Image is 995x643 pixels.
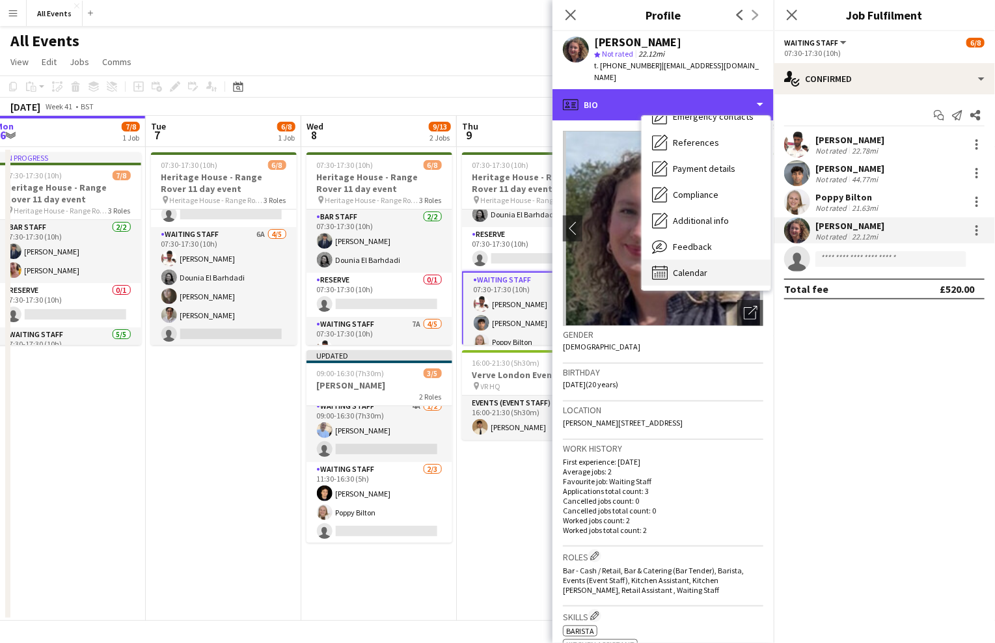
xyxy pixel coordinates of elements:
[462,350,608,440] app-job-card: 16:00-21:30 (5h30m)1/1Verve London Event VR HQ1 RoleEvents (Event Staff)1/116:00-21:30 (5h30m)[PE...
[774,63,995,94] div: Confirmed
[462,120,478,132] span: Thu
[462,227,608,271] app-card-role: Reserve0/107:30-17:30 (10h)
[151,171,297,195] h3: Heritage House - Range Rover 11 day event
[462,396,608,440] app-card-role: Events (Event Staff)1/116:00-21:30 (5h30m)[PERSON_NAME]
[849,232,880,241] div: 22.12mi
[563,329,763,340] h3: Gender
[849,146,880,156] div: 22.78mi
[815,220,884,232] div: [PERSON_NAME]
[563,457,763,467] p: First experience: [DATE]
[563,443,763,454] h3: Work history
[151,120,166,132] span: Tue
[563,549,763,563] h3: Roles
[429,122,451,131] span: 9/13
[784,38,849,48] button: Waiting Staff
[774,7,995,23] h3: Job Fulfilment
[563,486,763,496] p: Applications total count: 3
[552,89,774,120] div: Bio
[642,156,770,182] div: Payment details
[563,418,683,428] span: [PERSON_NAME][STREET_ADDRESS]
[815,174,849,184] div: Not rated
[481,195,575,205] span: Heritage House - Range Rover 11 day event
[602,49,633,59] span: Not rated
[424,160,442,170] span: 6/8
[307,152,452,345] app-job-card: 07:30-17:30 (10h)6/8Heritage House - Range Rover 11 day event Heritage House - Range Rover 11 day...
[14,206,109,215] span: Heritage House - Range Rover 11 day event
[563,476,763,486] p: Favourite job: Waiting Staff
[472,358,540,368] span: 16:00-21:30 (5h30m)
[81,102,94,111] div: BST
[307,462,452,544] app-card-role: Waiting Staff2/311:30-16:30 (5h)[PERSON_NAME]Poppy Bilton
[307,350,452,361] div: Updated
[307,120,323,132] span: Wed
[642,182,770,208] div: Compliance
[563,131,763,326] img: Crew avatar or photo
[102,56,131,68] span: Comms
[815,203,849,213] div: Not rated
[10,100,40,113] div: [DATE]
[940,282,974,295] div: £520.00
[149,128,166,143] span: 7
[472,160,529,170] span: 07:30-17:30 (10h)
[43,102,75,111] span: Week 41
[673,163,735,174] span: Payment details
[784,282,828,295] div: Total fee
[566,626,594,636] span: Barista
[307,273,452,317] app-card-role: Reserve0/107:30-17:30 (10h)
[673,189,718,200] span: Compliance
[673,267,707,279] span: Calendar
[307,379,452,391] h3: [PERSON_NAME]
[563,496,763,506] p: Cancelled jobs count: 0
[636,49,667,59] span: 22.12mi
[307,210,452,273] app-card-role: Bar Staff2/207:30-17:30 (10h)[PERSON_NAME]Dounia El Barhdadi
[27,1,83,26] button: All Events
[563,525,763,535] p: Worked jobs total count: 2
[151,152,297,345] app-job-card: 07:30-17:30 (10h)6/8Heritage House - Range Rover 11 day event Heritage House - Range Rover 11 day...
[307,171,452,195] h3: Heritage House - Range Rover 11 day event
[642,103,770,130] div: Emergency contacts
[673,241,712,253] span: Feedback
[462,152,608,345] div: 07:30-17:30 (10h)6/8Heritage House - Range Rover 11 day event Heritage House - Range Rover 11 day...
[122,133,139,143] div: 1 Job
[170,195,264,205] span: Heritage House - Range Rover 11 day event
[673,137,719,148] span: References
[815,232,849,241] div: Not rated
[42,56,57,68] span: Edit
[277,122,295,131] span: 6/8
[420,195,442,205] span: 3 Roles
[325,195,420,205] span: Heritage House - Range Rover 11 day event
[642,234,770,260] div: Feedback
[10,31,79,51] h1: All Events
[6,171,62,180] span: 07:30-17:30 (10h)
[594,36,681,48] div: [PERSON_NAME]
[642,130,770,156] div: References
[151,227,297,347] app-card-role: Waiting Staff6A4/507:30-17:30 (10h)[PERSON_NAME]Dounia El Barhdadi[PERSON_NAME][PERSON_NAME]
[552,7,774,23] h3: Profile
[122,122,140,131] span: 7/8
[305,128,323,143] span: 8
[64,53,94,70] a: Jobs
[815,191,880,203] div: Poppy Bilton
[784,48,985,58] div: 07:30-17:30 (10h)
[594,61,662,70] span: t. [PHONE_NUMBER]
[849,203,880,213] div: 21.63mi
[317,160,374,170] span: 07:30-17:30 (10h)
[966,38,985,48] span: 6/8
[307,350,452,543] app-job-card: Updated09:00-16:30 (7h30m)3/5[PERSON_NAME]2 RolesWaiting Staff4A1/209:00-16:30 (7h30m)[PERSON_NAM...
[815,163,884,174] div: [PERSON_NAME]
[563,506,763,515] p: Cancelled jobs total count: 0
[673,215,729,226] span: Additional info
[161,160,218,170] span: 07:30-17:30 (10h)
[307,317,452,437] app-card-role: Waiting Staff7A4/507:30-17:30 (10h)[PERSON_NAME]
[673,111,754,122] span: Emergency contacts
[429,133,450,143] div: 2 Jobs
[307,399,452,462] app-card-role: Waiting Staff4A1/209:00-16:30 (7h30m)[PERSON_NAME]
[462,369,608,381] h3: Verve London Event
[815,134,884,146] div: [PERSON_NAME]
[5,53,34,70] a: View
[737,300,763,326] div: Open photos pop-in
